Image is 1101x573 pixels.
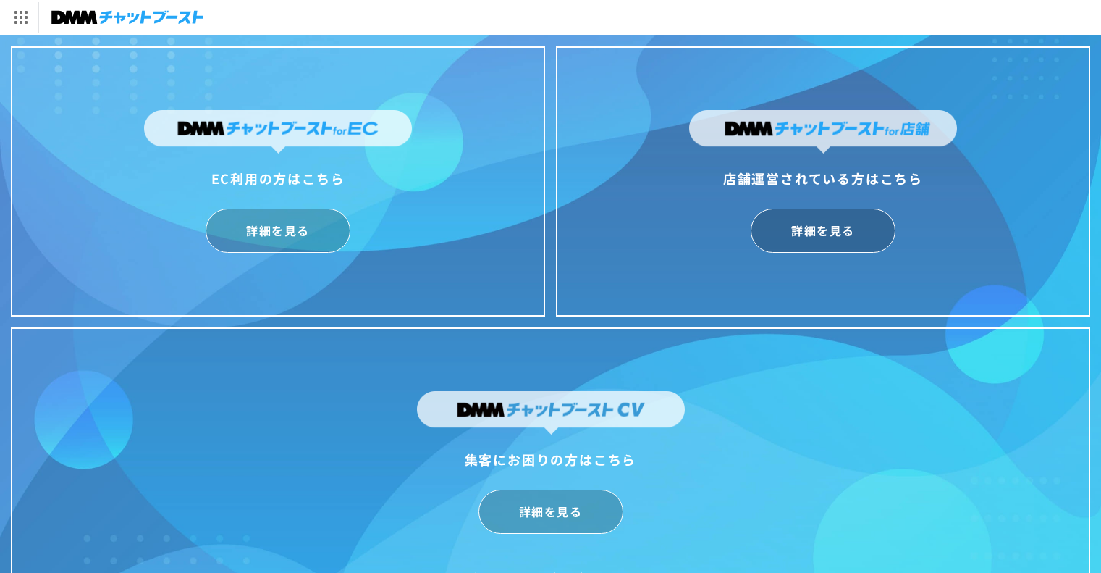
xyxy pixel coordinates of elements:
a: 詳細を見る [206,209,350,253]
img: DMMチャットブーストfor店舗 [689,110,957,154]
a: 詳細を見る [751,209,895,253]
div: 店舗運営されている方はこちら [689,167,957,190]
img: DMMチャットブーストforEC [144,110,412,154]
div: EC利用の方はこちら [144,167,412,190]
img: サービス [2,2,38,33]
div: 集客にお困りの方はこちら [417,448,685,471]
img: チャットブースト [51,7,203,28]
img: DMMチャットブーストCV [417,391,685,435]
a: 詳細を見る [478,490,623,534]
